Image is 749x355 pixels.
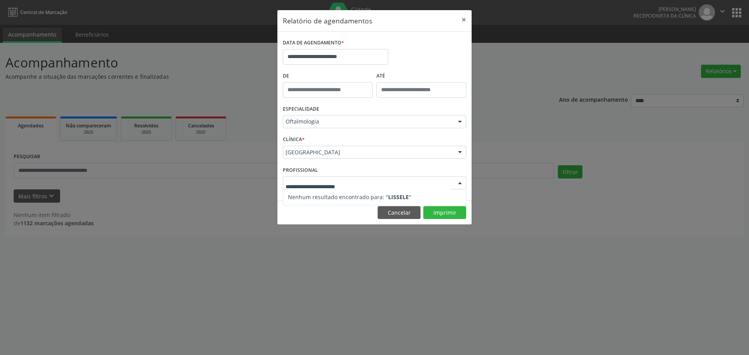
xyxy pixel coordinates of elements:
[288,193,411,201] span: Nenhum resultado encontrado para: " "
[376,70,466,82] label: ATÉ
[283,164,318,176] label: PROFISSIONAL
[283,37,344,49] label: DATA DE AGENDAMENTO
[456,10,472,29] button: Close
[423,206,466,219] button: Imprimir
[286,118,450,125] span: Oftalmologia
[388,193,409,201] strong: LISSELE
[283,70,373,82] label: De
[283,16,372,26] h5: Relatório de agendamentos
[378,206,421,219] button: Cancelar
[283,103,319,115] label: ESPECIALIDADE
[283,134,305,146] label: CLÍNICA
[286,148,450,156] span: [GEOGRAPHIC_DATA]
